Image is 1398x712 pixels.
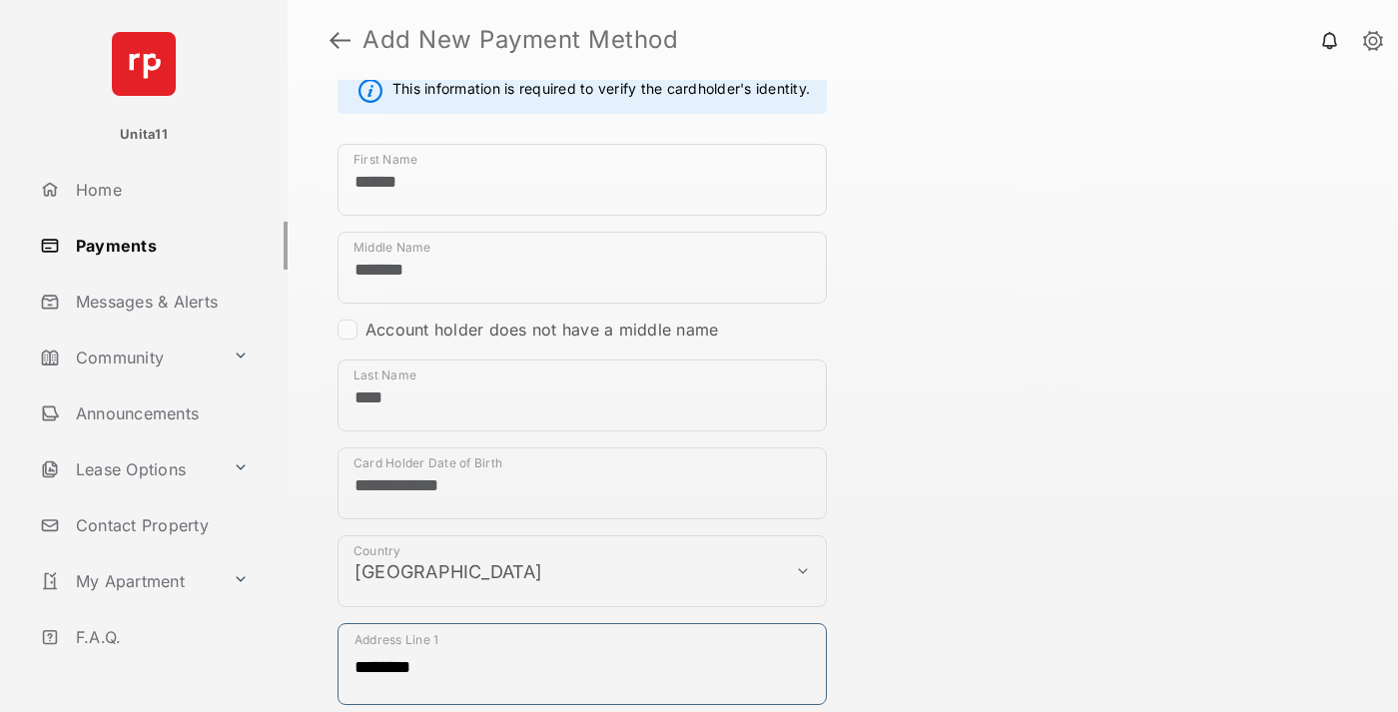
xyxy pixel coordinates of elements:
p: Unita11 [120,125,168,145]
a: Home [32,166,288,214]
label: Account holder does not have a middle name [365,320,718,340]
a: Community [32,334,225,381]
a: Announcements [32,389,288,437]
a: Lease Options [32,445,225,493]
a: Contact Property [32,501,288,549]
a: My Apartment [32,557,225,605]
div: payment_method_screening[postal_addresses][country] [338,535,827,607]
a: Payments [32,222,288,270]
strong: Add New Payment Method [362,28,678,52]
a: Messages & Alerts [32,278,288,326]
div: payment_method_screening[postal_addresses][addressLine1] [338,623,827,705]
img: svg+xml;base64,PHN2ZyB4bWxucz0iaHR0cDovL3d3dy53My5vcmcvMjAwMC9zdmciIHdpZHRoPSI2NCIgaGVpZ2h0PSI2NC... [112,32,176,96]
a: F.A.Q. [32,613,288,661]
span: This information is required to verify the cardholder's identity. [392,79,810,103]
